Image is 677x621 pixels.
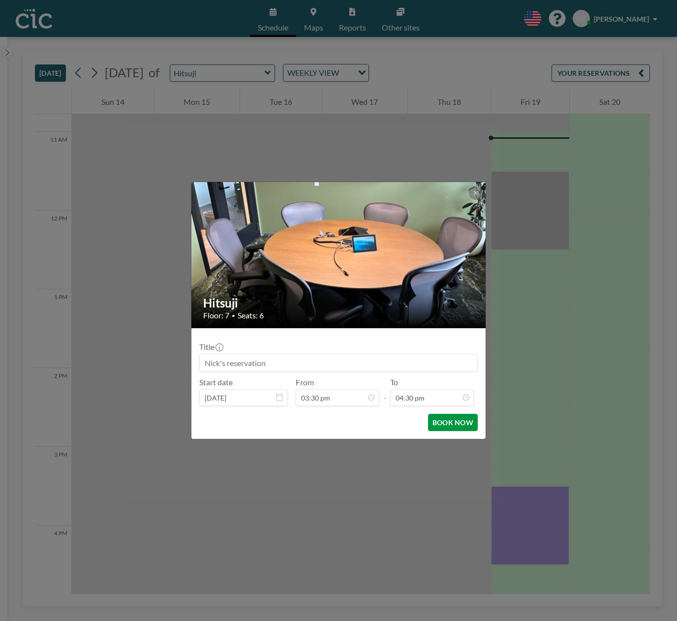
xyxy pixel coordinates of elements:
[203,310,229,320] span: Floor: 7
[191,144,487,366] img: 537.jpeg
[296,377,314,387] label: From
[203,296,475,310] h2: Hitsuji
[428,414,478,431] button: BOOK NOW
[199,342,222,352] label: Title
[383,381,386,403] span: -
[199,377,233,387] label: Start date
[232,312,235,319] span: •
[200,354,477,371] input: Nick's reservation
[390,377,398,387] label: To
[238,310,264,320] span: Seats: 6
